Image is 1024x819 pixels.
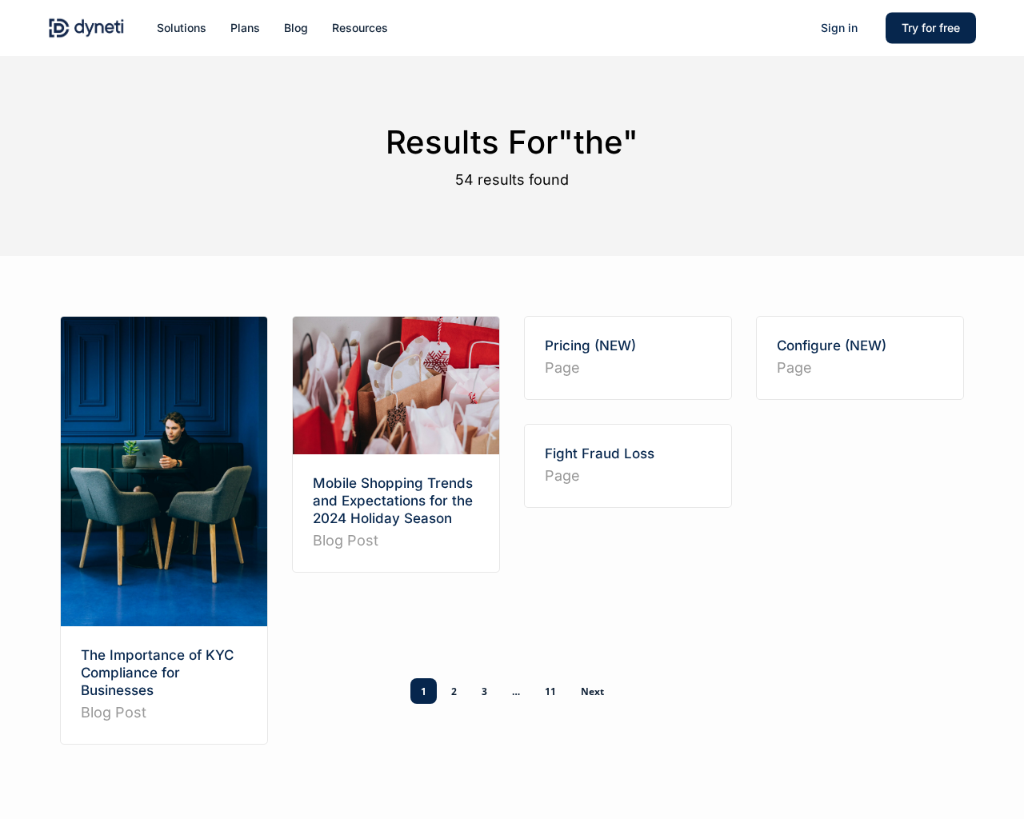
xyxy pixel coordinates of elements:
a: Solutions [157,19,206,37]
a: 11 [534,678,566,704]
a: Plans [230,19,260,37]
a: Fight Fraud Loss [545,445,654,461]
span: 54 results found [455,171,569,188]
span: Try for free [902,21,960,34]
span: Page [545,357,711,378]
span: Resources [332,21,388,34]
a: Pricing (NEW) [545,338,636,354]
span: 1 [410,678,437,704]
a: Mobile Shopping Trends and Expectations for the 2024 Holiday Season [313,475,473,526]
a: The Importance of KYC Compliance for Businesses [81,647,234,698]
span: … [502,677,530,705]
h1: Results For [48,122,976,162]
a: Try for free [886,19,976,37]
span: Blog [284,21,308,34]
span: "the" [558,122,638,162]
span: Blog Post [313,529,479,551]
a: 3 [471,678,498,704]
span: Solutions [157,21,206,34]
a: Next [570,678,614,704]
a: Blog [284,19,308,37]
a: Sign in [805,19,874,37]
nav: Pagination Navigation [48,677,976,703]
span: Blog Post [81,701,247,723]
span: Sign in [821,21,858,34]
span: Plans [230,21,260,34]
span: Page [777,357,943,378]
a: Resources [332,19,388,37]
a: Configure (NEW) [777,338,886,354]
a: 2 [441,678,467,704]
span: Page [545,465,711,486]
img: Dyneti Technologies [48,16,125,40]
